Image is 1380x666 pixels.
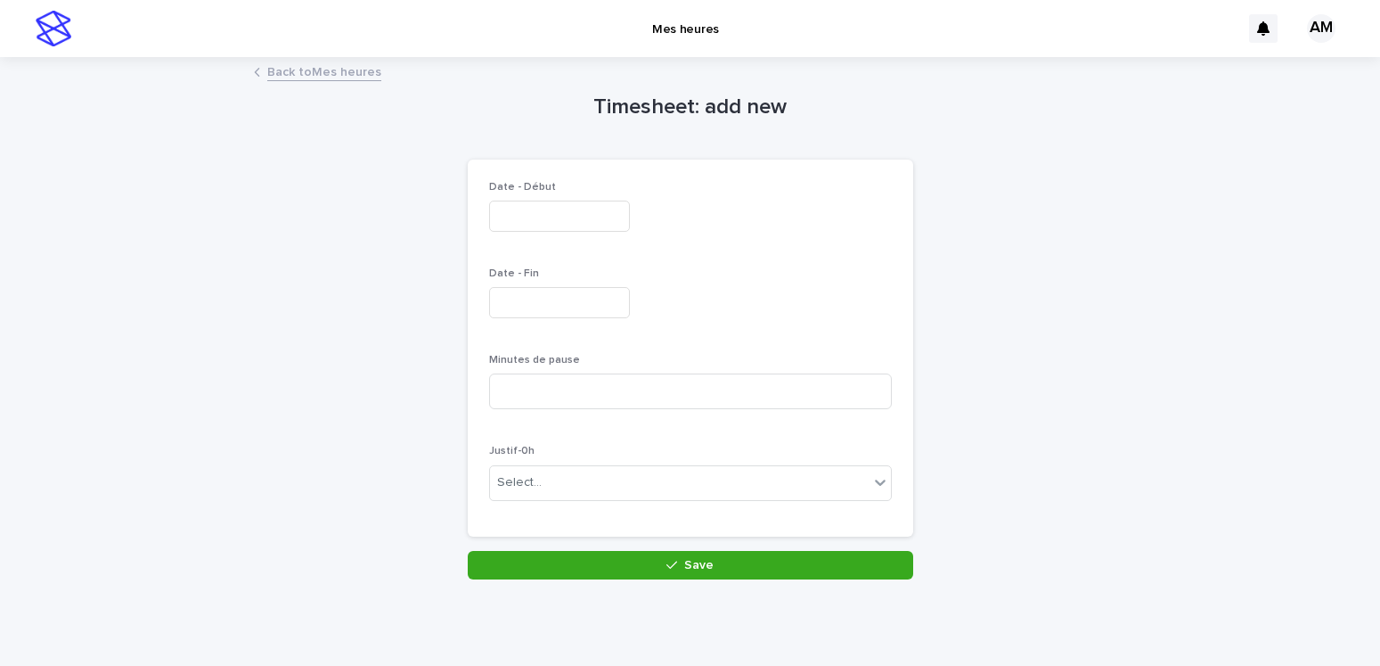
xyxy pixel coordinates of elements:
[497,473,542,492] div: Select...
[36,11,71,46] img: stacker-logo-s-only.png
[489,446,535,456] span: Justif-0h
[468,551,913,580] button: Save
[267,61,381,81] a: Back toMes heures
[489,355,580,366] span: Minutes de pause
[684,559,714,571] span: Save
[468,95,913,120] h1: Timesheet: add new
[489,268,539,279] span: Date - Fin
[1307,14,1335,43] div: AM
[489,182,556,193] span: Date - Début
